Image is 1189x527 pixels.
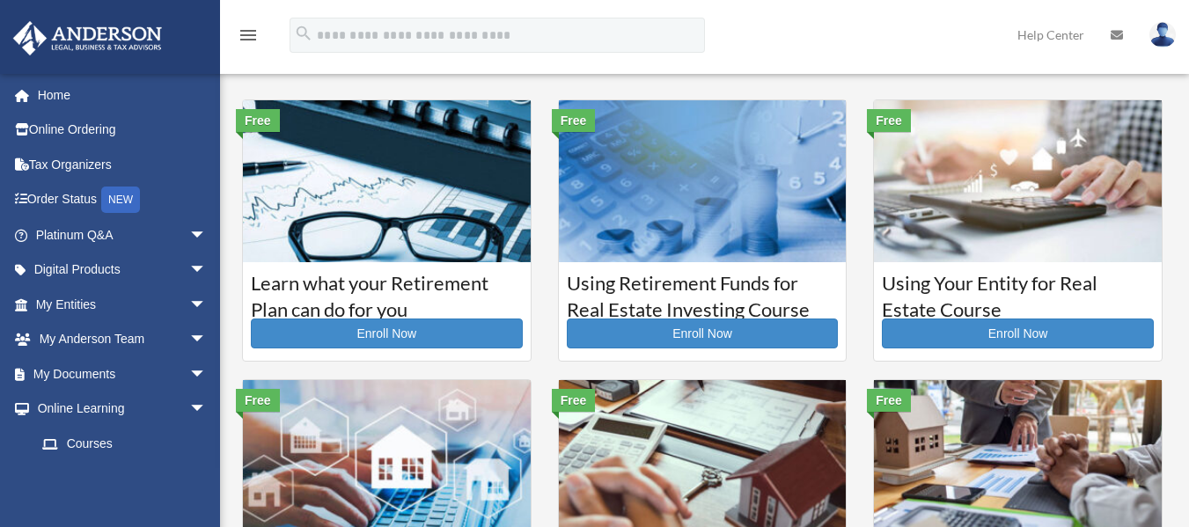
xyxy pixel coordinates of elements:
a: Video Training [25,461,233,496]
a: Platinum Q&Aarrow_drop_down [12,217,233,253]
h3: Learn what your Retirement Plan can do for you [251,270,523,314]
span: arrow_drop_down [189,287,224,323]
span: arrow_drop_down [189,356,224,392]
div: NEW [101,187,140,213]
i: menu [238,25,259,46]
div: Free [236,389,280,412]
a: My Documentsarrow_drop_down [12,356,233,392]
a: Digital Productsarrow_drop_down [12,253,233,288]
img: User Pic [1149,22,1176,48]
div: Free [867,109,911,132]
a: Order StatusNEW [12,182,233,218]
img: Anderson Advisors Platinum Portal [8,21,167,55]
a: Courses [25,426,224,461]
h3: Using Your Entity for Real Estate Course [882,270,1154,314]
div: Free [552,109,596,132]
a: My Anderson Teamarrow_drop_down [12,322,233,357]
a: Online Learningarrow_drop_down [12,392,233,427]
a: menu [238,31,259,46]
div: Free [552,389,596,412]
a: Online Ordering [12,113,233,148]
h3: Using Retirement Funds for Real Estate Investing Course [567,270,839,314]
a: Enroll Now [567,318,839,348]
a: Home [12,77,233,113]
div: Free [236,109,280,132]
span: arrow_drop_down [189,322,224,358]
span: arrow_drop_down [189,217,224,253]
a: Enroll Now [251,318,523,348]
span: arrow_drop_down [189,392,224,428]
i: search [294,24,313,43]
a: My Entitiesarrow_drop_down [12,287,233,322]
a: Enroll Now [882,318,1154,348]
a: Tax Organizers [12,147,233,182]
span: arrow_drop_down [189,253,224,289]
div: Free [867,389,911,412]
